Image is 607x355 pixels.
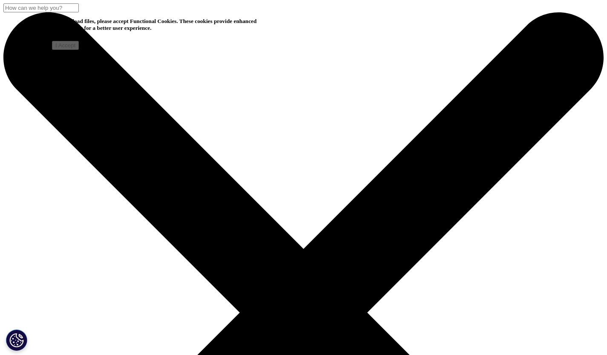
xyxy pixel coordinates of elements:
[52,41,79,50] input: I Accept
[3,3,79,12] input: Search
[6,329,27,351] button: Cookie 设置
[52,18,259,32] h5: To download files, please accept Functional Cookies. These cookies provide enhanced functionality...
